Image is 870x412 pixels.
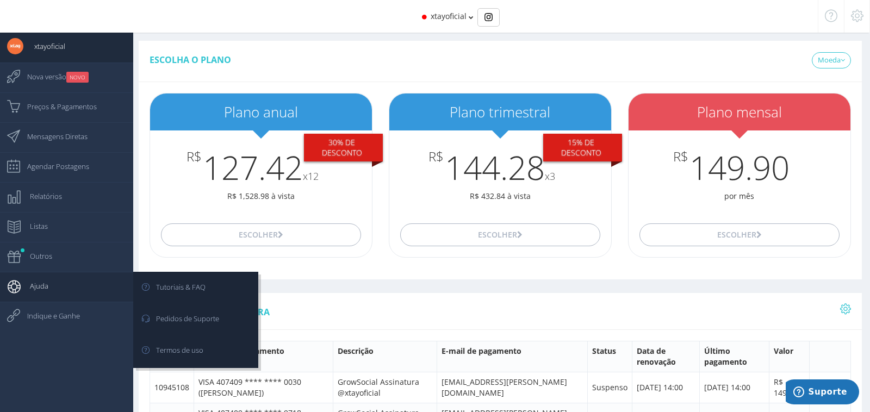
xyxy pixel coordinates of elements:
[187,149,202,164] span: R$
[16,63,89,90] span: Nova versão
[543,134,622,162] div: 15% De desconto
[477,8,500,27] div: Basic example
[19,183,62,210] span: Relatórios
[786,379,859,407] iframe: Abre um widget para que você possa encontrar mais informações
[333,341,437,372] th: Descrição
[150,54,231,66] span: Escolha o plano
[333,372,437,403] td: GrowSocial Assinatura @xtayoficial
[769,341,810,372] th: Valor
[632,372,699,403] td: [DATE] 14:00
[304,134,383,162] div: 30% De desconto
[812,52,851,68] a: Moeda
[431,11,467,21] span: xtayoficial
[484,13,493,21] img: Instagram_simple_icon.svg
[587,341,632,372] th: Status
[19,272,48,299] span: Ajuda
[161,223,361,246] button: Escolher
[16,153,89,180] span: Agendar Postagens
[150,104,372,120] h2: Plano anual
[389,149,611,185] h3: 144.28
[135,336,257,366] a: Termos de uso
[639,223,839,246] button: Escolher
[145,336,203,364] span: Termos de uso
[629,149,850,185] h3: 149.90
[150,191,372,202] p: R$ 1,528.98 à vista
[632,341,699,372] th: Data de renovação
[303,170,319,183] small: x12
[587,372,632,403] td: Suspenso
[66,72,89,83] small: NOVO
[545,170,555,183] small: x3
[145,273,206,301] span: Tutoriais & FAQ
[194,372,333,403] td: VISA 407409 **** **** 0030 ([PERSON_NAME])
[389,104,611,120] h2: Plano trimestral
[428,149,444,164] span: R$
[150,149,372,185] h3: 127.42
[16,302,80,329] span: Indique e Ganhe
[673,149,688,164] span: R$
[16,123,88,150] span: Mensagens Diretas
[19,242,52,270] span: Outros
[437,341,587,372] th: E-mail de pagamento
[437,372,587,403] td: [EMAIL_ADDRESS][PERSON_NAME][DOMAIN_NAME]
[150,372,194,403] td: 10945108
[389,191,611,202] p: R$ 432.84 à vista
[7,38,23,54] img: User Image
[699,372,769,403] td: [DATE] 14:00
[135,305,257,335] a: Pedidos de Suporte
[145,305,219,332] span: Pedidos de Suporte
[23,33,65,60] span: xtayoficial
[629,104,850,120] h2: Plano mensal
[194,341,333,372] th: Método de pagamento
[769,372,810,403] td: R$ 149.90
[19,213,48,240] span: Listas
[135,273,257,303] a: Tutoriais & FAQ
[16,93,97,120] span: Preços & Pagamentos
[699,341,769,372] th: Último pagamento
[400,223,600,246] button: Escolher
[629,191,850,202] p: por mês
